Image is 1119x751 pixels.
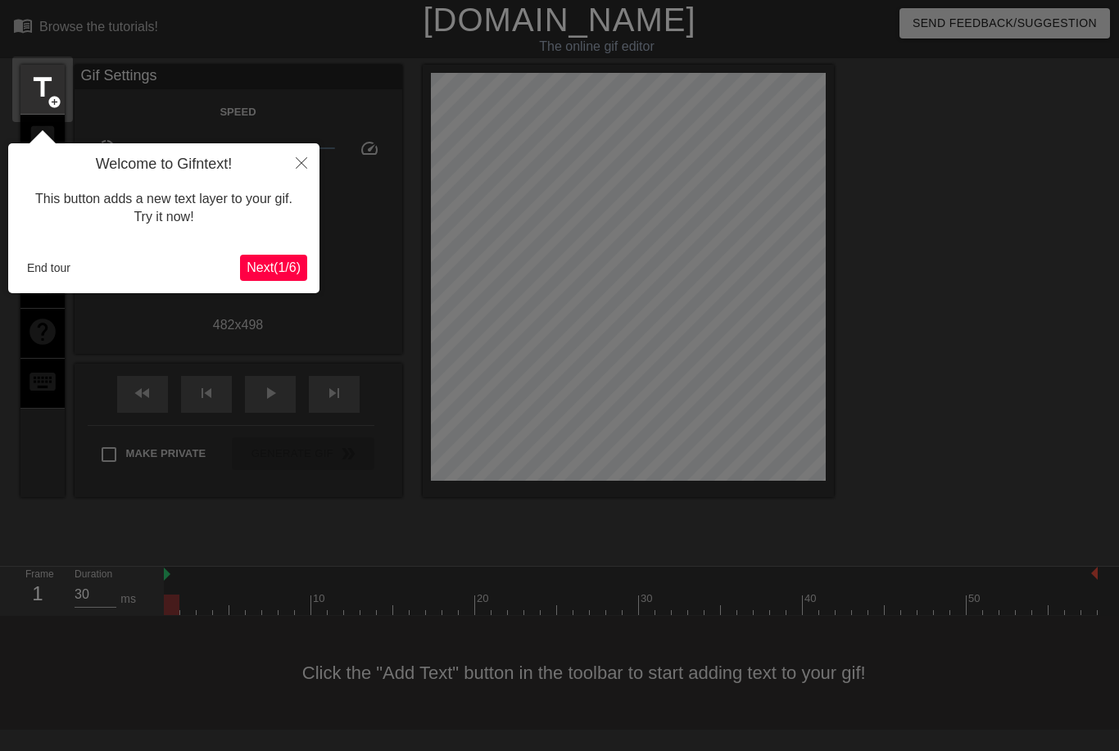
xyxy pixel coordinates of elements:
div: This button adds a new text layer to your gif. Try it now! [20,174,307,243]
button: Close [283,143,319,181]
h4: Welcome to Gifntext! [20,156,307,174]
button: Next [240,255,307,281]
button: End tour [20,256,77,280]
span: Next ( 1 / 6 ) [247,260,301,274]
